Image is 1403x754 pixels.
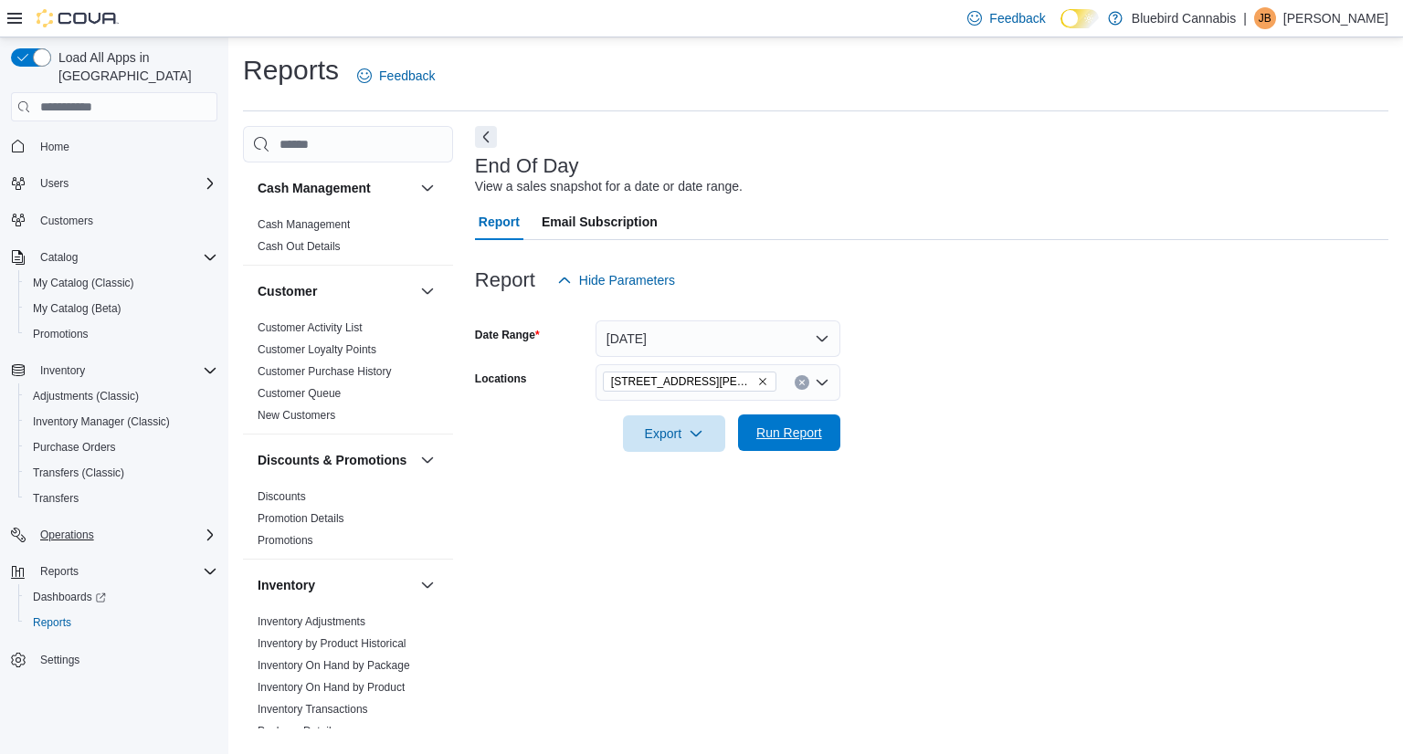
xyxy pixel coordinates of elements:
span: My Catalog (Classic) [33,276,134,290]
button: Inventory [258,576,413,594]
button: Next [475,126,497,148]
button: Home [4,132,225,159]
a: Inventory Adjustments [258,615,365,628]
span: Inventory [40,363,85,378]
span: Load All Apps in [GEOGRAPHIC_DATA] [51,48,217,85]
span: My Catalog (Classic) [26,272,217,294]
h3: Cash Management [258,179,371,197]
button: Inventory Manager (Classic) [18,409,225,435]
h3: Inventory [258,576,315,594]
a: Inventory Manager (Classic) [26,411,177,433]
span: Inventory Manager (Classic) [33,414,170,429]
button: Discounts & Promotions [258,451,413,469]
span: Promotions [26,323,217,345]
span: Customer Activity List [258,320,363,335]
p: | [1243,7,1247,29]
button: Settings [4,646,225,673]
span: 1356 Clyde Ave. [603,372,776,392]
label: Date Range [475,328,540,342]
span: Inventory Adjustments [258,614,365,629]
span: Dashboards [33,590,106,604]
a: Inventory Transactions [258,703,368,716]
span: Purchase Orders [33,440,116,455]
button: Catalog [4,245,225,270]
span: Cash Out Details [258,239,341,254]
a: Settings [33,649,87,671]
button: Operations [4,522,225,548]
span: Adjustments (Classic) [33,389,139,403]
span: Customer Loyalty Points [258,342,376,357]
span: Hide Parameters [579,271,675,289]
a: Customer Queue [258,387,341,400]
span: Purchase Orders [26,436,217,458]
button: Reports [4,559,225,584]
a: Package Details [258,725,337,738]
button: Hide Parameters [550,262,682,298]
span: Operations [33,524,217,546]
a: Purchase Orders [26,436,123,458]
span: Feedback [379,67,435,85]
span: Transfers (Classic) [26,462,217,484]
a: Customers [33,210,100,232]
button: Discounts & Promotions [417,449,438,471]
span: Customer Purchase History [258,364,392,379]
span: Settings [40,653,79,667]
span: My Catalog (Beta) [26,298,217,319]
span: Inventory by Product Historical [258,636,406,651]
a: Customer Activity List [258,321,363,334]
span: Discounts [258,489,306,504]
button: Reports [33,560,86,582]
span: Inventory On Hand by Product [258,680,405,695]
a: Customer Loyalty Points [258,343,376,356]
button: Transfers (Classic) [18,460,225,486]
span: Reports [33,615,71,630]
span: Promotion Details [258,511,344,526]
span: Customers [40,214,93,228]
div: View a sales snapshot for a date or date range. [475,177,743,196]
span: Inventory Manager (Classic) [26,411,217,433]
a: My Catalog (Classic) [26,272,142,294]
h3: Discounts & Promotions [258,451,406,469]
input: Dark Mode [1060,9,1099,28]
span: Inventory On Hand by Package [258,658,410,673]
span: Package Details [258,724,337,738]
span: Dashboards [26,586,217,608]
a: Discounts [258,490,306,503]
button: Open list of options [815,375,829,390]
button: Inventory [417,574,438,596]
a: Promotions [26,323,96,345]
h3: End Of Day [475,155,579,177]
a: Cash Out Details [258,240,341,253]
span: Transfers (Classic) [33,466,124,480]
span: Transfers [33,491,79,506]
a: Feedback [350,58,442,94]
span: Catalog [33,246,217,268]
span: [STREET_ADDRESS][PERSON_NAME] [611,372,754,391]
span: Inventory [33,360,217,382]
span: Customer Queue [258,386,341,401]
span: Settings [33,648,217,671]
a: Cash Management [258,218,350,231]
span: Report [479,204,520,240]
span: Transfers [26,487,217,509]
button: Inventory [33,360,92,382]
button: Run Report [738,414,840,451]
button: Customer [417,280,438,302]
span: Cash Management [258,217,350,232]
span: Email Subscription [542,204,658,240]
a: Reports [26,612,79,634]
h3: Report [475,269,535,291]
span: Inventory Transactions [258,702,368,717]
a: Customer Purchase History [258,365,392,378]
span: Reports [26,612,217,634]
a: Dashboards [26,586,113,608]
h1: Reports [243,52,339,89]
button: Remove 1356 Clyde Ave. from selection in this group [757,376,768,387]
span: Home [40,140,69,154]
button: Purchase Orders [18,435,225,460]
label: Locations [475,372,527,386]
a: Dashboards [18,584,225,610]
button: My Catalog (Beta) [18,296,225,321]
span: Home [33,134,217,157]
a: Home [33,136,77,158]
